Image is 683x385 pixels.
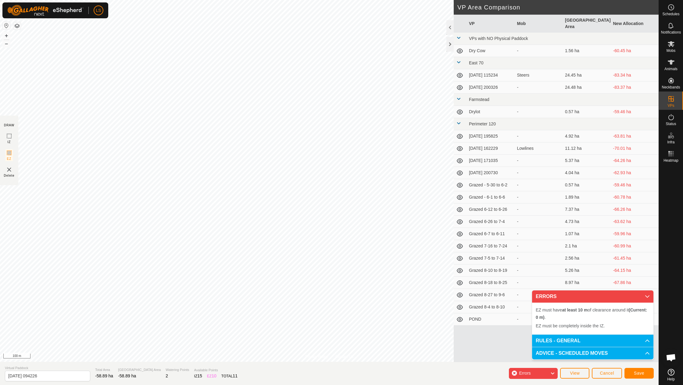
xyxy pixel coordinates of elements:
[611,167,659,179] td: -62.93 ha
[532,335,653,347] p-accordion-header: RULES - GENERAL
[532,303,653,334] p-accordion-content: ERRORS
[517,292,560,298] div: -
[563,81,611,94] td: 24.48 ha
[611,228,659,240] td: -59.96 ha
[611,155,659,167] td: -64.26 ha
[536,323,605,328] span: EZ must be completely inside the IZ.
[517,267,560,274] div: -
[96,7,101,14] span: LS
[517,279,560,286] div: -
[467,15,515,33] th: VP
[118,373,136,378] span: -58.89 ha
[469,36,528,41] span: VPs with NO Physical Paddock
[611,216,659,228] td: -63.62 ha
[467,191,515,203] td: Grazed - 6-1 to 6-6
[8,140,11,144] span: IZ
[517,133,560,139] div: -
[536,294,556,299] span: ERRORS
[532,290,653,303] p-accordion-header: ERRORS
[563,228,611,240] td: 1.07 ha
[467,252,515,264] td: Grazed 7-5 to 7-14
[563,240,611,252] td: 2.1 ha
[563,15,611,33] th: [GEOGRAPHIC_DATA] Area
[305,354,328,359] a: Privacy Policy
[532,347,653,359] p-accordion-header: ADVICE - SCHEDULED MOVES
[563,155,611,167] td: 5.37 ha
[611,81,659,94] td: -83.37 ha
[517,182,560,188] div: -
[517,218,560,225] div: -
[611,277,659,289] td: -67.86 ha
[664,67,678,71] span: Animals
[600,371,614,376] span: Cancel
[536,338,581,343] span: RULES - GENERAL
[517,72,560,78] div: Steers
[467,289,515,301] td: Grazed 8-27 to 9-6
[611,45,659,57] td: -60.45 ha
[194,368,238,373] span: Available Points
[563,191,611,203] td: 1.89 ha
[335,354,353,359] a: Contact Us
[563,45,611,57] td: 1.56 ha
[166,367,189,372] span: Watering Points
[563,252,611,264] td: 2.56 ha
[517,194,560,200] div: -
[517,316,560,322] div: -
[207,373,216,379] div: EZ
[457,4,659,11] h2: VP Area Comparison
[611,289,659,301] td: -61.43 ha
[536,308,647,320] span: EZ must have of clearance around it .
[517,243,560,249] div: -
[467,142,515,155] td: [DATE] 162229
[4,173,15,178] span: Delete
[611,142,659,155] td: -70.01 ha
[467,106,515,118] td: Drylot
[467,167,515,179] td: [DATE] 200730
[662,85,680,89] span: Neckbands
[611,252,659,264] td: -61.45 ha
[95,373,113,378] span: -58.89 ha
[661,31,681,34] span: Notifications
[563,264,611,277] td: 5.26 ha
[611,240,659,252] td: -60.99 ha
[515,15,563,33] th: Mob
[118,367,161,372] span: [GEOGRAPHIC_DATA] Area
[517,255,560,261] div: -
[467,130,515,142] td: [DATE] 195825
[517,84,560,91] div: -
[5,166,13,173] img: VP
[517,157,560,164] div: -
[563,203,611,216] td: 7.37 ha
[3,32,10,39] button: +
[563,69,611,81] td: 24.45 ha
[233,373,238,378] span: 11
[667,377,675,381] span: Help
[662,348,680,367] div: Open chat
[563,179,611,191] td: 0.57 ha
[667,140,674,144] span: Infra
[4,123,14,128] div: DRAW
[634,371,644,376] span: Save
[467,155,515,167] td: [DATE] 171035
[563,142,611,155] td: 11.12 ha
[517,206,560,213] div: -
[570,371,580,376] span: View
[517,170,560,176] div: -
[536,351,608,356] span: ADVICE - SCHEDULED MOVES
[611,264,659,277] td: -64.15 ha
[95,367,113,372] span: Total Area
[467,228,515,240] td: Grazed 6-7 to 6-11
[611,69,659,81] td: -83.34 ha
[517,109,560,115] div: -
[467,301,515,313] td: Grazed 8-4 to 8-10
[517,304,560,310] div: -
[611,191,659,203] td: -60.78 ha
[517,231,560,237] div: -
[592,368,622,379] button: Cancel
[611,130,659,142] td: -63.81 ha
[563,130,611,142] td: 4.92 ha
[519,371,531,376] span: Errors
[563,216,611,228] td: 4.73 ha
[563,277,611,289] td: 8.97 ha
[197,373,202,378] span: 15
